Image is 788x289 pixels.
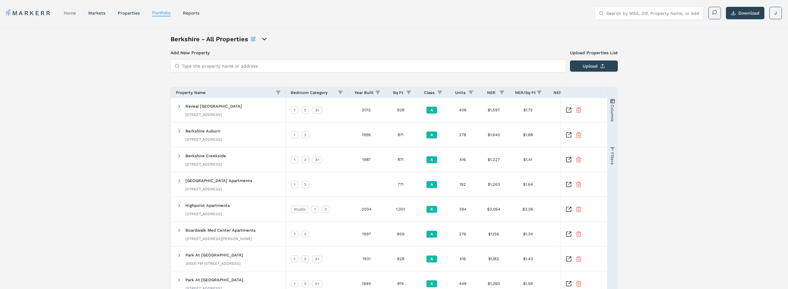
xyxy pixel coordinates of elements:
[185,178,252,183] span: [GEOGRAPHIC_DATA] Apartments
[509,98,547,122] div: $1.72
[487,90,495,95] span: NER
[726,7,764,19] button: Download
[176,90,206,95] span: Property Name
[6,9,51,17] a: MARKERR
[152,10,171,15] a: Portfolio
[547,172,609,197] div: -1.66%
[385,247,416,271] div: 828
[576,107,582,113] button: Remove Property From Portfolio
[385,197,416,221] div: 1,001
[478,247,509,271] div: $1,182
[291,280,298,287] div: 1
[774,10,777,16] span: J
[291,156,298,163] div: 1
[610,152,615,164] span: Filters
[348,197,385,221] div: 2004
[547,247,609,271] div: +2.08%
[385,147,416,172] div: 871
[291,206,309,213] div: Studio
[478,172,509,197] div: $1,263
[553,90,597,95] span: NER Growth (Weekly)
[185,278,243,282] span: Park At [GEOGRAPHIC_DATA]
[566,107,572,113] a: Inspect Comparable
[426,181,437,188] div: A
[478,197,509,221] div: $3,064
[291,131,298,139] div: 1
[88,11,105,16] a: markets
[447,222,478,246] div: 276
[576,132,582,138] button: Remove Property From Portfolio
[312,156,322,163] div: 3+
[291,255,298,263] div: 1
[354,90,374,95] span: Year Built
[185,153,226,158] span: Berkshire Creekside
[547,147,609,172] div: -0.64%
[348,247,385,271] div: 1931
[509,197,547,221] div: $3.06
[182,60,562,72] input: Type the property name or address
[291,106,298,114] div: 1
[185,203,230,208] span: Highpoint Apartments
[385,122,416,147] div: 871
[301,230,309,238] div: 2
[301,255,309,263] div: 2
[447,247,478,271] div: 416
[261,35,268,43] button: open portfolio options
[118,11,140,16] a: properties
[478,98,509,122] div: $1,597
[547,222,609,246] div: +3.11%
[171,35,248,43] h1: Berkshire - All Properties
[576,231,582,237] button: Remove Property From Portfolio
[185,129,220,133] span: Berkshire Auburn
[185,211,230,216] div: [STREET_ADDRESS]
[301,106,309,114] div: 2
[185,112,242,117] div: [STREET_ADDRESS]
[301,280,309,287] div: 2
[576,157,582,163] button: Remove Property From Portfolio
[64,11,76,16] a: home
[478,147,509,172] div: $1,227
[426,107,437,113] div: A
[566,281,572,287] a: Inspect Comparable
[185,137,222,142] div: [STREET_ADDRESS]
[291,181,298,188] div: 1
[478,222,509,246] div: $1,156
[185,253,243,257] span: Park At [GEOGRAPHIC_DATA]
[576,281,582,287] button: Remove Property From Portfolio
[426,231,437,238] div: A
[385,222,416,246] div: 859
[576,256,582,262] button: Remove Property From Portfolio
[301,181,309,188] div: 2
[385,98,416,122] div: 928
[455,90,466,95] span: Units
[291,90,328,95] span: Bedroom Category
[312,255,322,263] div: 3+
[570,50,618,56] label: Upload Properties List
[606,7,699,20] input: Search by MSA, ZIP, Property Name, or Address
[509,172,547,197] div: $1.64
[547,197,609,221] div: +0.52%
[566,231,572,237] a: Inspect Comparable
[478,122,509,147] div: $1,640
[447,122,478,147] div: 278
[509,247,547,271] div: $1.43
[566,206,572,212] a: Inspect Comparable
[385,172,416,197] div: 771
[509,122,547,147] div: $1.88
[251,35,256,43] button: Rename this portfolio
[185,187,252,192] div: [STREET_ADDRESS]
[185,261,243,266] div: 30000 FM [STREET_ADDRESS]
[291,230,298,238] div: 1
[424,90,435,95] span: Class
[426,256,437,262] div: A
[509,147,547,172] div: $1.41
[311,206,319,213] div: 1
[509,222,547,246] div: $1.34
[576,181,582,188] button: Remove Property From Portfolio
[321,206,330,213] div: 2
[185,228,256,233] span: Boardwalk Med Center Apartments
[348,122,385,147] div: 1996
[447,172,478,197] div: 192
[426,131,437,138] div: A
[426,280,437,287] div: A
